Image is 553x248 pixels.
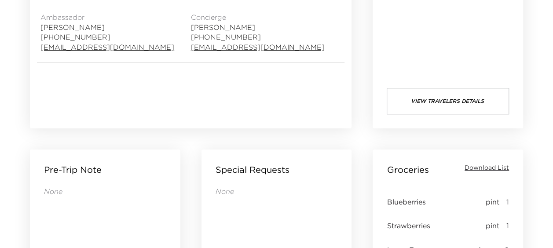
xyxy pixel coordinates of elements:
[486,221,499,230] span: pint
[191,42,325,52] a: [EMAIL_ADDRESS][DOMAIN_NAME]
[387,164,428,176] p: Groceries
[465,164,509,172] button: Download List
[40,42,174,52] a: [EMAIL_ADDRESS][DOMAIN_NAME]
[191,32,325,42] span: [PHONE_NUMBER]
[506,221,509,230] span: 1
[191,12,325,22] span: Concierge
[387,197,425,207] span: Blueberries
[44,186,166,196] p: None
[216,186,338,196] p: None
[40,32,174,42] span: [PHONE_NUMBER]
[387,221,430,230] span: Strawberries
[216,164,289,176] p: Special Requests
[44,164,102,176] p: Pre-Trip Note
[387,88,509,114] button: View Travelers Details
[506,197,509,207] span: 1
[191,22,325,32] span: [PERSON_NAME]
[40,12,174,22] span: Ambassador
[40,22,174,32] span: [PERSON_NAME]
[486,197,499,207] span: pint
